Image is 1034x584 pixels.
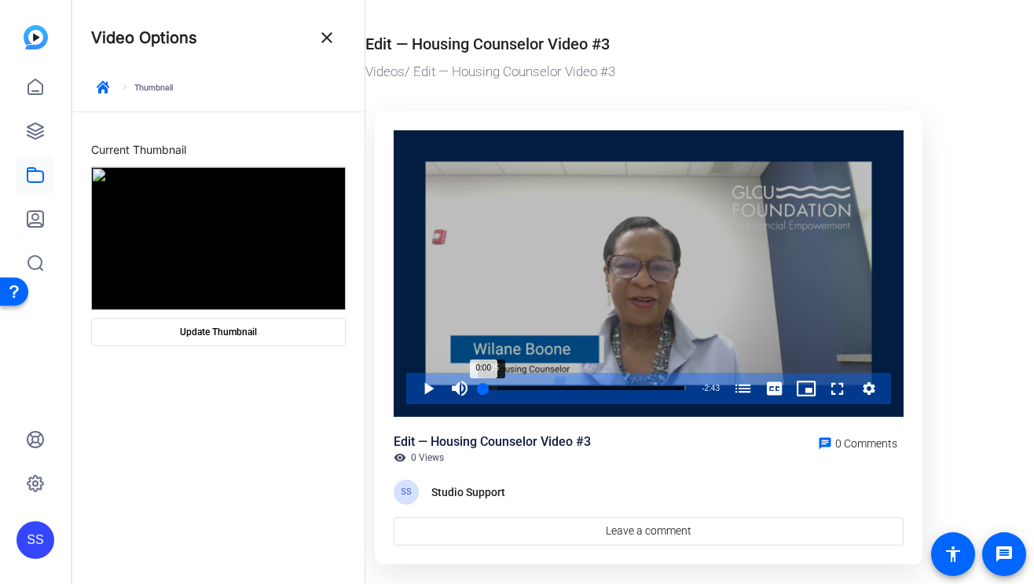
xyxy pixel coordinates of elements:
span: 2:43 [705,384,720,392]
button: Mute [444,373,475,404]
div: / Edit — Housing Counselor Video #3 [365,62,924,82]
button: Fullscreen [822,373,853,404]
div: Video Player [394,130,904,417]
mat-icon: chat [818,436,832,451]
img: 6a7e91fb-7d78-4eec-94fc-0367a6eea2da_thumb_3b730b8a-c3aa-463a-99f4-7089f2b66fc1.png [91,167,346,310]
mat-icon: close [317,28,336,47]
div: Progress Bar [483,386,686,390]
a: Leave a comment [394,517,904,546]
a: 0 Comments [812,433,904,451]
button: Captions [759,373,790,404]
mat-icon: accessibility [944,545,962,564]
div: SS [394,480,419,505]
span: 0 Comments [835,437,897,450]
img: blue-gradient.svg [24,25,48,49]
span: 0 Views [411,451,444,464]
h4: Video Options [91,28,197,47]
button: Picture-in-Picture [790,373,822,404]
div: SS [16,521,54,559]
mat-icon: message [995,545,1014,564]
div: Edit — Housing Counselor Video #3 [365,32,610,56]
div: Studio Support [431,483,510,502]
mat-icon: visibility [394,451,406,464]
div: Current Thumbnail [91,141,346,167]
span: Leave a comment [606,523,691,539]
button: Play [412,373,444,404]
button: Chapters [728,373,759,404]
div: Edit — Housing Counselor Video #3 [394,433,591,451]
button: Update Thumbnail [91,318,346,346]
span: - [702,384,704,392]
span: Update Thumbnail [180,326,257,338]
a: Videos [365,64,405,79]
